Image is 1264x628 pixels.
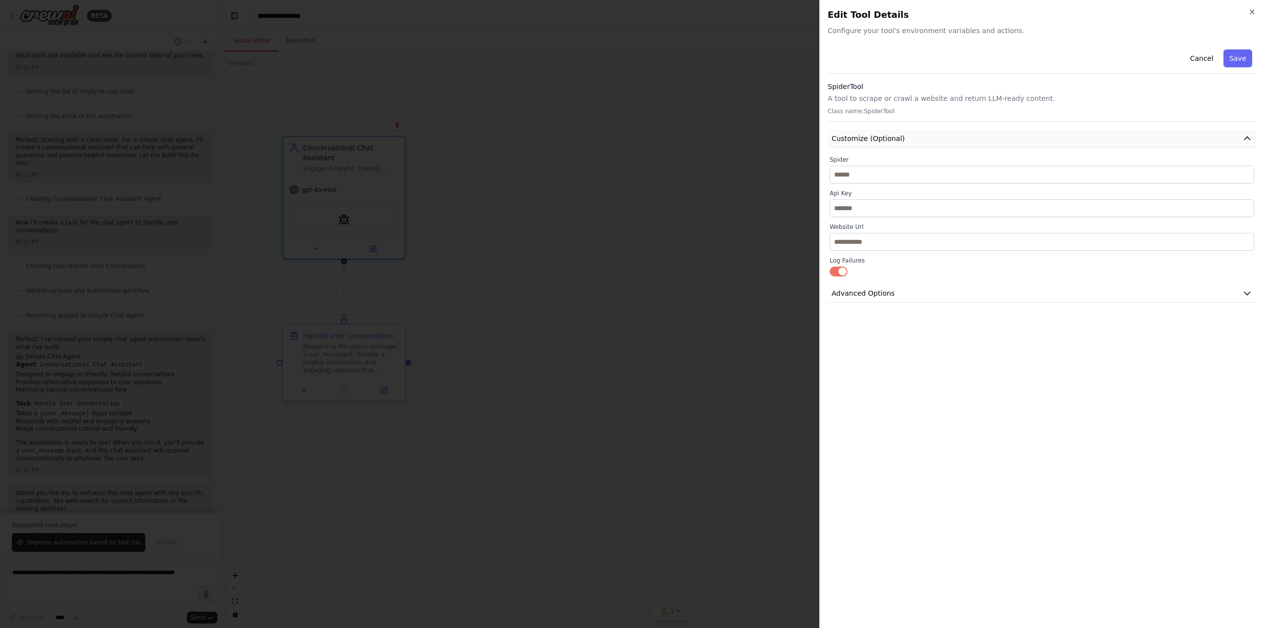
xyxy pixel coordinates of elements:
[830,257,1254,265] label: Log Failures
[828,130,1256,148] button: Customize (Optional)
[832,288,895,298] span: Advanced Options
[830,189,1254,197] label: Api Key
[830,156,1254,164] label: Spider
[828,284,1256,303] button: Advanced Options
[1184,49,1219,67] button: Cancel
[828,26,1256,36] span: Configure your tool's environment variables and actions.
[828,107,1256,115] p: Class name: SpiderTool
[1223,49,1252,67] button: Save
[828,93,1256,103] p: A tool to scrape or crawl a website and return LLM-ready content.
[832,134,905,143] span: Customize (Optional)
[828,8,1256,22] h2: Edit Tool Details
[830,223,1254,231] label: Website Url
[828,82,1256,91] h3: SpiderTool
